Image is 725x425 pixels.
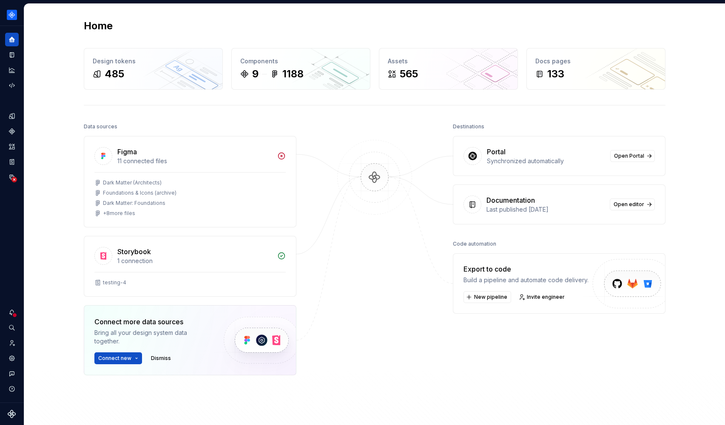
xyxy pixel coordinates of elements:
div: Docs pages [535,57,657,65]
a: Open editor [610,198,655,210]
a: Open Portal [610,150,655,162]
div: + 8 more files [103,210,135,217]
div: Bring all your design system data together. [94,329,209,346]
div: 1 connection [117,257,272,265]
span: Dismiss [151,355,171,362]
button: Notifications [5,306,19,319]
img: 87691e09-aac2-46b6-b153-b9fe4eb63333.png [7,10,17,20]
a: Home [5,33,19,46]
div: Storybook [117,246,151,257]
span: Open editor [614,201,644,208]
button: Dismiss [147,352,175,364]
div: Synchronized automatically [487,157,605,165]
div: Dark Matter (Architects) [103,179,162,186]
a: Analytics [5,63,19,77]
svg: Supernova Logo [8,410,16,418]
div: Data sources [84,121,117,133]
div: Design tokens [93,57,214,65]
div: 11 connected files [117,157,272,165]
div: Figma [117,147,137,157]
div: 485 [105,67,124,81]
div: Portal [487,147,506,157]
button: Contact support [5,367,19,380]
a: Storybook1 connectiontesting-4 [84,236,296,297]
button: Search ⌘K [5,321,19,334]
a: Settings [5,351,19,365]
div: 133 [547,67,564,81]
div: Documentation [486,195,535,205]
a: Docs pages133 [526,48,665,90]
div: 1188 [282,67,304,81]
div: Foundations & Icons (archive) [103,190,176,196]
a: Components [5,125,19,138]
a: Code automation [5,79,19,92]
a: Figma11 connected filesDark Matter (Architects)Foundations & Icons (archive)Dark Matter: Foundati... [84,136,296,227]
div: Dark Matter: Foundations [103,200,165,207]
button: Connect new [94,352,142,364]
span: Open Portal [614,153,644,159]
a: Data sources [5,170,19,184]
div: Last published [DATE] [486,205,605,214]
div: 565 [400,67,418,81]
div: Assets [388,57,509,65]
div: Build a pipeline and automate code delivery. [463,276,589,284]
a: Documentation [5,48,19,62]
a: Design tokens [5,109,19,123]
a: Invite team [5,336,19,350]
div: Connect more data sources [94,317,209,327]
div: Components [240,57,361,65]
a: Components91188 [231,48,370,90]
a: Invite engineer [516,291,569,303]
a: Assets565 [379,48,518,90]
div: Code automation [453,238,496,250]
h2: Home [84,19,113,33]
span: Connect new [98,355,131,362]
span: New pipeline [474,294,507,300]
div: Export to code [463,264,589,274]
a: Assets [5,140,19,153]
div: 9 [252,67,259,81]
button: New pipeline [463,291,511,303]
span: Invite engineer [527,294,565,300]
div: testing-4 [103,279,126,286]
div: Destinations [453,121,484,133]
a: Design tokens485 [84,48,223,90]
a: Storybook stories [5,155,19,169]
